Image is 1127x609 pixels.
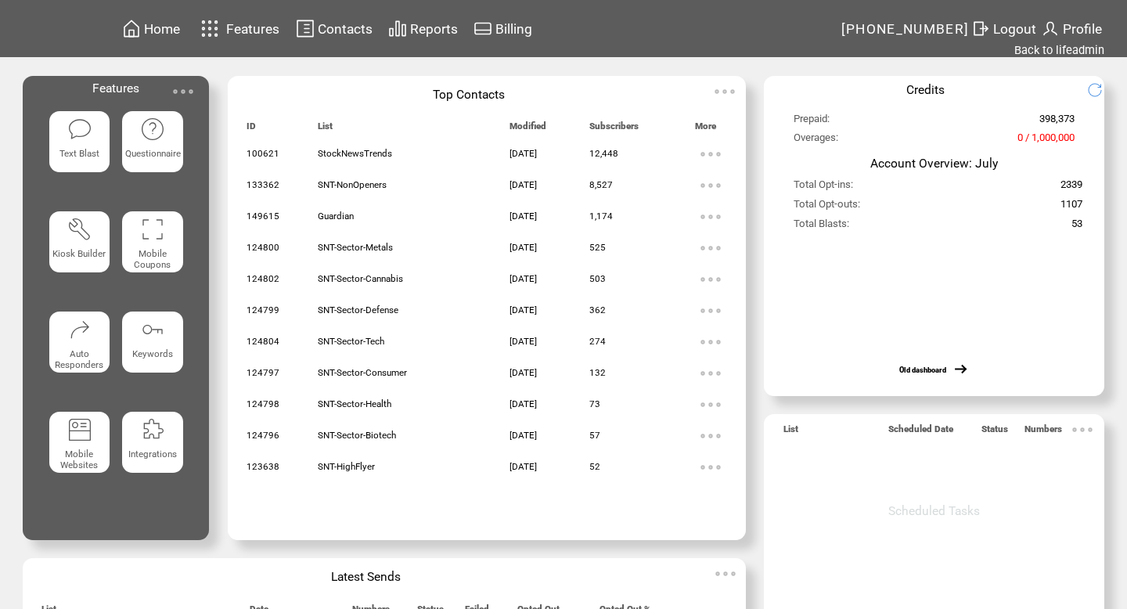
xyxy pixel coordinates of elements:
span: Logout [993,21,1036,37]
img: ellypsis.svg [695,452,726,483]
span: Contacts [318,21,373,37]
img: ellypsis.svg [695,139,726,170]
a: Contacts [293,16,375,41]
span: Overages: [794,132,838,150]
img: ellypsis.svg [695,420,726,452]
span: Subscribers [589,121,639,138]
span: SNT-Sector-Consumer [318,367,407,378]
img: profile.svg [1041,19,1060,38]
span: 398,373 [1039,113,1075,131]
span: List [783,423,798,441]
span: 100621 [247,148,279,159]
span: Latest Sends [331,570,401,584]
span: More [695,121,716,138]
img: ellypsis.svg [710,558,741,589]
span: 8,527 [589,179,613,190]
img: creidtcard.svg [473,19,492,38]
span: Integrations [128,449,177,459]
span: [DATE] [509,336,537,347]
img: exit.svg [971,19,990,38]
img: questionnaire.svg [140,117,165,142]
span: Top Contacts [433,88,505,102]
span: Features [226,21,279,37]
span: SNT-NonOpeners [318,179,387,190]
span: 52 [589,461,600,472]
span: Account Overview: July [870,157,998,171]
a: Profile [1039,16,1104,41]
span: [PHONE_NUMBER] [841,21,970,37]
span: Prepaid: [794,113,830,131]
span: 57 [589,430,600,441]
a: Auto Responders [49,312,110,399]
a: Logout [969,16,1039,41]
img: ellypsis.svg [695,264,726,295]
span: Mobile Websites [60,449,98,470]
a: Questionnaire [122,111,183,199]
span: [DATE] [509,430,537,441]
a: Text Blast [49,111,110,199]
span: SNT-Sector-Biotech [318,430,396,441]
span: 12,448 [589,148,618,159]
span: Text Blast [59,148,99,159]
span: 124798 [247,398,279,409]
a: Mobile Coupons [122,211,183,299]
span: 503 [589,273,606,284]
img: home.svg [122,19,141,38]
span: Mobile Coupons [134,248,171,270]
a: Mobile Websites [49,412,110,499]
span: 123638 [247,461,279,472]
span: SNT-Sector-Cannabis [318,273,403,284]
span: 124800 [247,242,279,253]
span: Total Opt-outs: [794,198,860,216]
span: Total Blasts: [794,218,849,236]
span: 0 / 1,000,000 [1017,132,1075,150]
img: ellypsis.svg [695,295,726,326]
a: Features [194,13,283,44]
a: Reports [386,16,460,41]
span: SNT-HighFlyer [318,461,375,472]
span: [DATE] [509,148,537,159]
span: 2339 [1060,178,1082,196]
span: Features [92,81,139,95]
img: ellypsis.svg [695,358,726,389]
img: contacts.svg [296,19,315,38]
span: [DATE] [509,242,537,253]
span: Numbers [1024,423,1062,441]
img: ellypsis.svg [709,76,740,107]
span: Scheduled Tasks [888,504,980,518]
img: features.svg [196,16,224,41]
span: 53 [1071,218,1082,236]
span: Kiosk Builder [52,248,106,259]
img: ellypsis.svg [695,389,726,420]
a: Old dashboard [899,366,946,374]
img: ellypsis.svg [695,170,726,201]
span: Credits [906,83,945,97]
span: 132 [589,367,606,378]
span: Reports [410,21,458,37]
span: Scheduled Date [888,423,953,441]
img: ellypsis.svg [167,76,199,107]
span: SNT-Sector-Defense [318,304,398,315]
img: integrations.svg [140,417,165,442]
span: Profile [1063,21,1102,37]
span: 73 [589,398,600,409]
span: 124797 [247,367,279,378]
span: SNT-Sector-Metals [318,242,393,253]
span: SNT-Sector-Health [318,398,391,409]
span: 124802 [247,273,279,284]
a: Integrations [122,412,183,499]
span: Questionnaire [125,148,181,159]
span: [DATE] [509,273,537,284]
span: 362 [589,304,606,315]
span: 149615 [247,211,279,222]
span: StockNewsTrends [318,148,392,159]
span: 1107 [1060,198,1082,216]
a: Kiosk Builder [49,211,110,299]
img: auto-responders.svg [67,317,92,342]
span: 124796 [247,430,279,441]
a: Back to lifeadmin [1014,43,1104,57]
span: Status [981,423,1008,441]
span: Auto Responders [55,348,103,370]
a: Keywords [122,312,183,399]
span: Modified [509,121,546,138]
